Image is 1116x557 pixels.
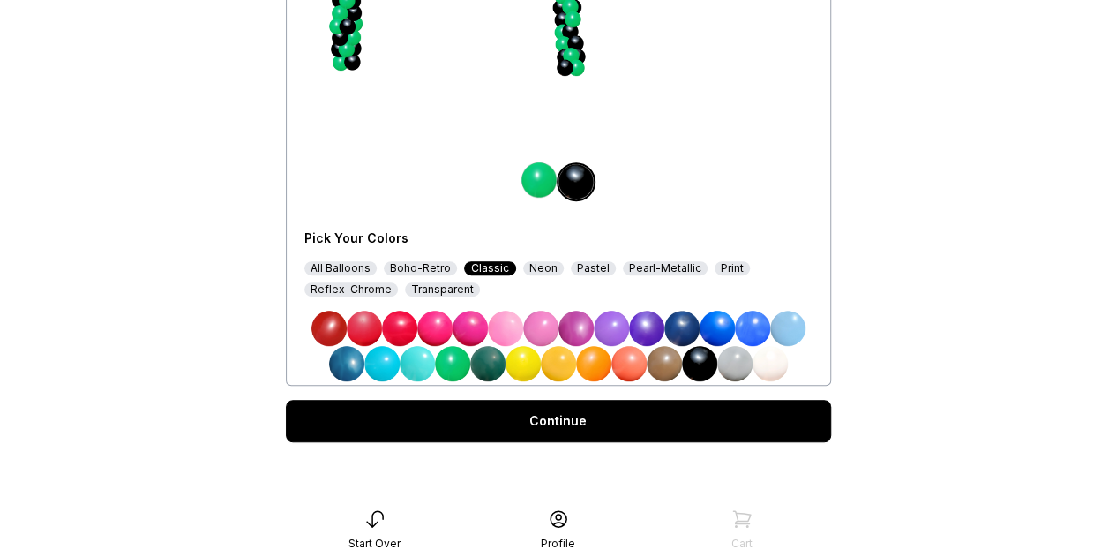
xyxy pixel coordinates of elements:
div: All Balloons [304,261,377,275]
a: Continue [286,400,831,442]
div: Boho-Retro [384,261,457,275]
div: Classic [464,261,516,275]
div: Pick Your Colors [304,230,610,247]
div: Transparent [405,282,480,297]
div: Cart [731,537,753,551]
div: Neon [523,261,564,275]
div: Start Over [348,537,401,551]
div: Print [715,261,750,275]
div: Profile [541,537,575,551]
div: Pearl-Metallic [623,261,708,275]
div: Reflex-Chrome [304,282,398,297]
div: Pastel [571,261,616,275]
